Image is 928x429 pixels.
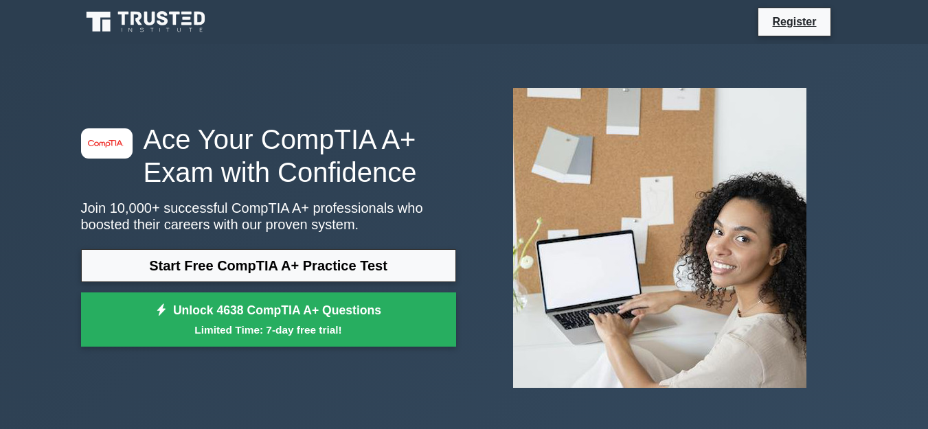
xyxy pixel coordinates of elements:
[81,249,456,282] a: Start Free CompTIA A+ Practice Test
[81,292,456,347] a: Unlock 4638 CompTIA A+ QuestionsLimited Time: 7-day free trial!
[98,322,439,338] small: Limited Time: 7-day free trial!
[81,123,456,189] h1: Ace Your CompTIA A+ Exam with Confidence
[81,200,456,233] p: Join 10,000+ successful CompTIA A+ professionals who boosted their careers with our proven system.
[764,13,824,30] a: Register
